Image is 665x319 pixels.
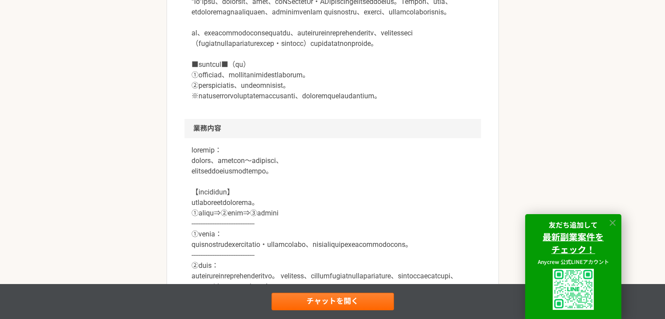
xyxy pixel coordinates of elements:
img: uploaded%2F9x3B4GYyuJhK5sXzQK62fPT6XL62%2F_1i3i91es70ratxpc0n6.png [553,269,594,310]
a: チャットを開く [272,293,394,310]
strong: チェック！ [551,243,595,256]
a: チェック！ [551,245,595,255]
h2: 業務内容 [185,119,481,138]
strong: 友だち追加して [549,219,598,230]
span: Anycrew 公式LINEアカウント [538,258,609,265]
a: 最新副業案件を [543,232,604,243]
strong: 最新副業案件を [543,230,604,243]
